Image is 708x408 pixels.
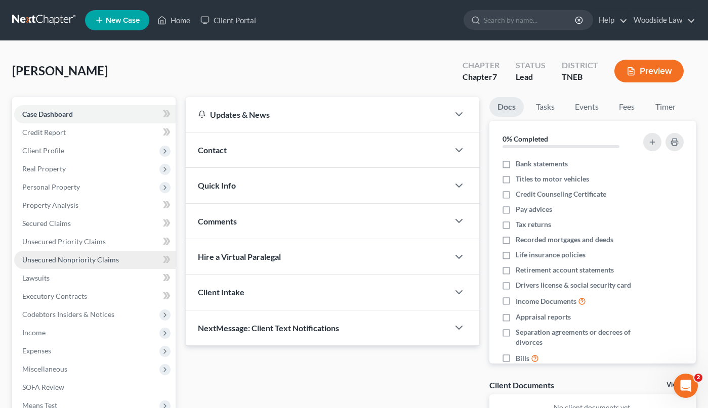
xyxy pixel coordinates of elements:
span: 7 [492,72,497,81]
a: Help [594,11,628,29]
div: Chapter [463,71,499,83]
span: Unsecured Priority Claims [22,237,106,246]
span: Credit Report [22,128,66,137]
span: [PERSON_NAME] [12,63,108,78]
a: Executory Contracts [14,287,176,305]
span: 2 [694,374,702,382]
a: Fees [611,97,643,117]
div: District [562,60,598,71]
span: Miscellaneous [22,365,67,373]
span: Expenses [22,346,51,355]
input: Search by name... [484,11,576,29]
a: Tasks [528,97,563,117]
a: Docs [489,97,524,117]
span: NextMessage: Client Text Notifications [198,323,339,333]
iframe: Intercom live chat [674,374,698,398]
span: Life insurance policies [516,250,586,260]
span: Contact [198,145,227,155]
a: Home [152,11,195,29]
span: Recorded mortgages and deeds [516,235,613,245]
span: Unsecured Nonpriority Claims [22,255,119,264]
span: Codebtors Insiders & Notices [22,310,114,319]
span: Income [22,328,46,337]
span: Lawsuits [22,274,50,282]
span: Bank statements [516,159,568,169]
span: Client Profile [22,146,64,155]
span: Separation agreements or decrees of divorces [516,327,636,347]
a: Unsecured Nonpriority Claims [14,251,176,269]
span: Appraisal reports [516,312,571,322]
span: Tax returns [516,219,551,230]
span: Retirement account statements [516,265,614,275]
span: SOFA Review [22,383,64,391]
a: Woodside Law [629,11,695,29]
a: SOFA Review [14,378,176,396]
div: Client Documents [489,380,554,390]
a: Unsecured Priority Claims [14,233,176,251]
span: Quick Info [198,180,236,190]
button: Preview [614,60,684,82]
div: TNEB [562,71,598,83]
span: Comments [198,216,237,226]
span: Hire a Virtual Paralegal [198,252,281,261]
span: Income Documents [516,296,576,306]
span: Bills [516,353,529,364]
div: Updates & News [198,109,437,120]
div: Chapter [463,60,499,71]
a: Credit Report [14,123,176,142]
span: New Case [106,17,140,24]
a: Secured Claims [14,214,176,233]
a: Events [567,97,607,117]
a: View All [667,381,692,388]
span: Pay advices [516,204,552,214]
span: Executory Contracts [22,292,87,300]
div: Status [516,60,546,71]
strong: 0% Completed [503,134,548,143]
span: Personal Property [22,183,80,191]
a: Client Portal [195,11,261,29]
span: Client Intake [198,287,244,297]
span: Real Property [22,164,66,173]
a: Case Dashboard [14,105,176,123]
span: Drivers license & social security card [516,280,631,290]
span: Property Analysis [22,201,78,209]
span: Credit Counseling Certificate [516,189,606,199]
a: Property Analysis [14,196,176,214]
span: Case Dashboard [22,110,73,118]
a: Timer [647,97,684,117]
span: Titles to motor vehicles [516,174,589,184]
div: Lead [516,71,546,83]
a: Lawsuits [14,269,176,287]
span: Secured Claims [22,219,71,228]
